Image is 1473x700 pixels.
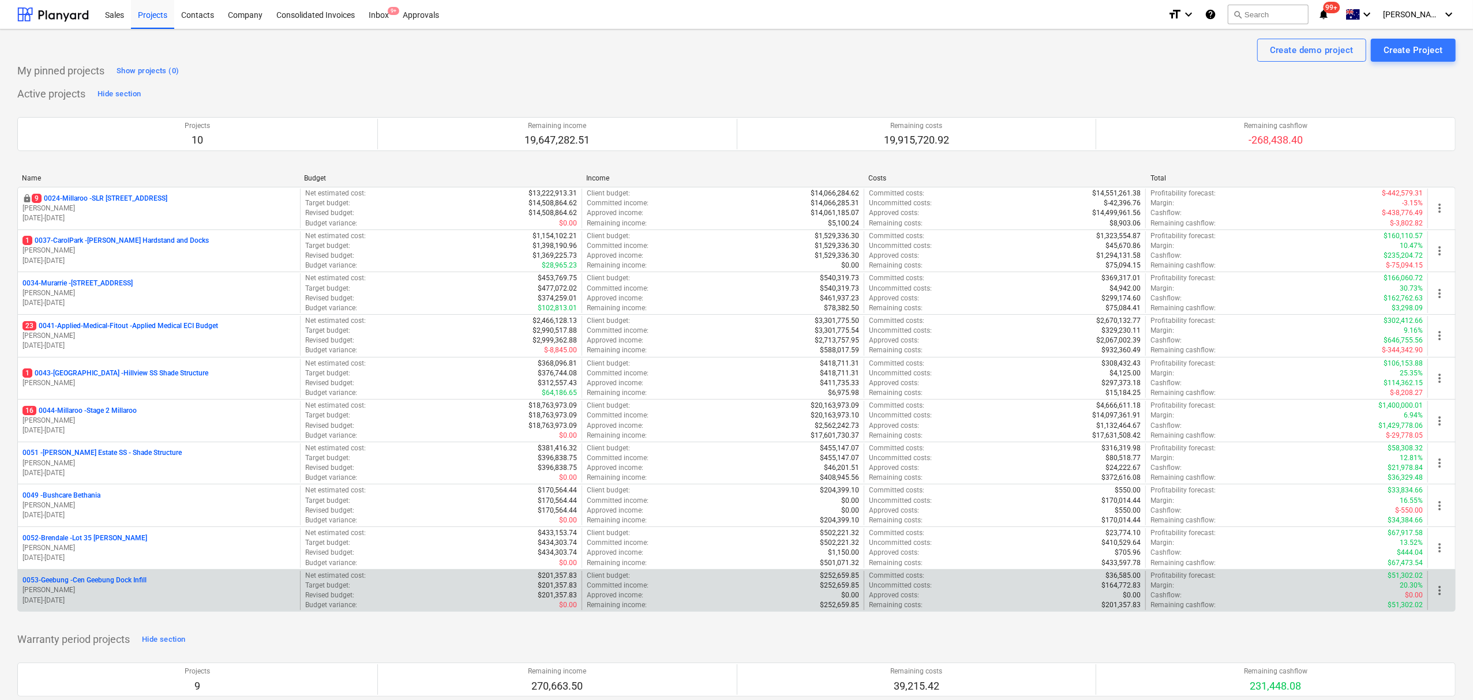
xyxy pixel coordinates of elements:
p: Remaining costs : [869,219,923,228]
p: $14,508,864.62 [529,198,577,208]
p: [PERSON_NAME] [23,500,295,510]
p: Committed costs : [869,401,924,411]
p: $64,186.65 [542,388,577,398]
p: 10.47% [1400,241,1423,251]
p: Active projects [17,87,85,101]
p: [DATE] - [DATE] [23,256,295,266]
p: $1,400,000.01 [1378,401,1423,411]
span: more_vert [1433,414,1446,428]
p: Cashflow : [1150,208,1182,218]
p: Target budget : [305,241,350,251]
p: $14,551,261.38 [1092,189,1141,198]
p: $2,999,362.88 [533,336,577,345]
div: 0034-Murarrie -[STREET_ADDRESS][PERSON_NAME][DATE]-[DATE] [23,279,295,308]
span: 1 [23,236,32,245]
p: Remaining income : [587,431,647,441]
p: $3,301,775.50 [815,316,859,326]
p: $588,017.59 [820,345,859,355]
p: Uncommitted costs : [869,198,932,208]
p: $1,369,225.73 [533,251,577,261]
p: $-42,396.76 [1104,198,1141,208]
p: Client budget : [587,189,630,198]
p: Committed income : [587,411,649,420]
p: $-75,094.15 [1386,261,1423,270]
div: 0053-Geebung -Cen Geebung Dock Infill[PERSON_NAME][DATE]-[DATE] [23,575,295,605]
p: 19,915,720.92 [884,133,949,147]
p: [PERSON_NAME] [23,543,295,553]
p: $14,061,185.07 [811,208,859,218]
span: more_vert [1433,201,1446,215]
p: $3,301,775.54 [815,326,859,336]
p: $4,125.00 [1110,368,1141,378]
div: Income [586,174,859,182]
p: $-8,208.27 [1390,388,1423,398]
p: Client budget : [587,359,630,368]
p: [PERSON_NAME] [23,378,295,388]
div: 230041-Applied-Medical-Fitout -Applied Medical ECI Budget[PERSON_NAME][DATE]-[DATE] [23,321,295,351]
p: Profitability forecast : [1150,273,1216,283]
p: Approved income : [587,208,643,218]
p: Committed costs : [869,443,924,453]
p: $453,769.75 [538,273,577,283]
p: $160,110.57 [1384,231,1423,241]
i: keyboard_arrow_down [1442,7,1456,21]
p: Client budget : [587,316,630,326]
p: $540,319.73 [820,284,859,293]
p: Revised budget : [305,336,354,345]
p: $18,763,973.09 [529,421,577,431]
p: Budget variance : [305,303,357,313]
p: $45,670.86 [1105,241,1141,251]
p: Uncommitted costs : [869,411,932,420]
p: $374,259.01 [538,293,577,303]
div: Name [22,174,295,182]
p: Remaining income : [587,345,647,355]
button: Create demo project [1257,39,1366,62]
p: $4,942.00 [1110,284,1141,293]
p: [PERSON_NAME] [23,331,295,341]
button: Hide section [139,630,188,649]
p: Profitability forecast : [1150,359,1216,368]
div: 0051 -[PERSON_NAME] Estate SS - Shade Structure[PERSON_NAME][DATE]-[DATE] [23,448,295,477]
p: Approved costs : [869,208,919,218]
p: Approved costs : [869,378,919,388]
span: 23 [23,321,36,330]
span: more_vert [1433,499,1446,513]
p: $2,713,757.95 [815,336,859,345]
i: Knowledge base [1205,7,1216,21]
p: 0053-Geebung - Cen Geebung Dock Infill [23,575,147,585]
p: Remaining cashflow : [1150,388,1216,398]
p: Margin : [1150,198,1174,208]
p: Approved income : [587,251,643,261]
span: more_vert [1433,329,1446,343]
p: $302,412.66 [1384,316,1423,326]
p: $369,317.01 [1101,273,1141,283]
div: 10043-[GEOGRAPHIC_DATA] -Hillview SS Shade Structure[PERSON_NAME] [23,368,295,388]
p: $1,529,336.30 [815,251,859,261]
span: more_vert [1433,287,1446,300]
p: Approved income : [587,421,643,431]
p: Margin : [1150,241,1174,251]
p: 30.73% [1400,284,1423,293]
div: 10037-CarolPark -[PERSON_NAME] Hardstand and Docks[PERSON_NAME][DATE]-[DATE] [23,236,295,265]
p: $455,147.07 [820,443,859,453]
span: more_vert [1433,456,1446,470]
p: Remaining costs : [869,303,923,313]
p: -268,438.40 [1244,133,1307,147]
p: $18,763,973.09 [529,401,577,411]
p: $297,373.18 [1101,378,1141,388]
div: Create Project [1384,43,1443,58]
p: $1,132,464.67 [1096,421,1141,431]
p: Margin : [1150,284,1174,293]
p: Projects [185,121,210,131]
p: Net estimated cost : [305,443,366,453]
p: Client budget : [587,443,630,453]
button: Create Project [1371,39,1456,62]
i: keyboard_arrow_down [1360,7,1374,21]
p: Remaining cashflow : [1150,303,1216,313]
p: Remaining income : [587,303,647,313]
p: $78,382.50 [824,303,859,313]
p: $3,298.09 [1392,303,1423,313]
p: 0041-Applied-Medical-Fitout - Applied Medical ECI Budget [23,321,218,331]
p: Remaining income : [587,219,647,228]
span: more_vert [1433,584,1446,597]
